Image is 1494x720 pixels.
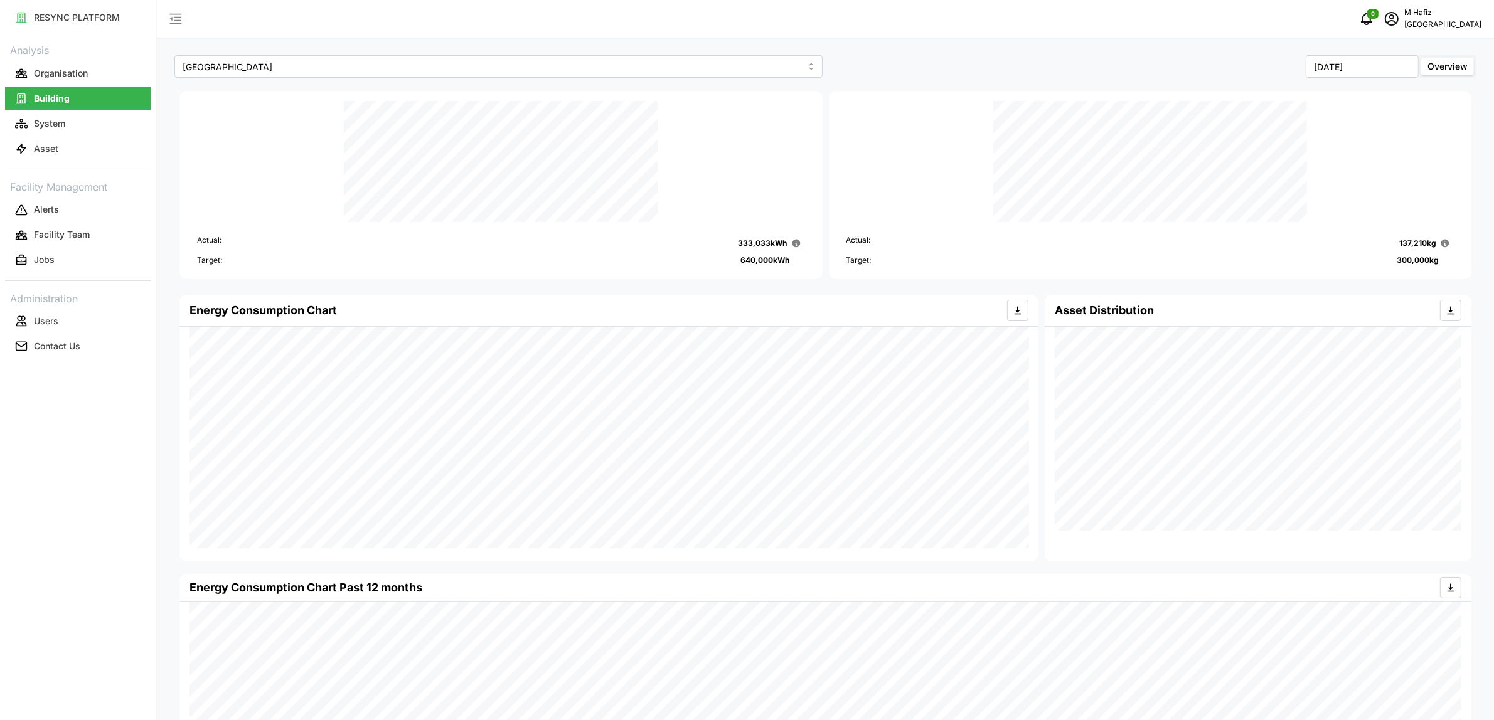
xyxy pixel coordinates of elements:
button: Users [5,310,151,332]
span: Overview [1427,61,1468,71]
a: Organisation [5,61,151,86]
button: Contact Us [5,335,151,357]
p: Facility Management [5,177,151,195]
h4: Asset Distribution [1055,302,1154,319]
p: System [34,117,65,130]
p: Asset [34,142,58,155]
a: Users [5,309,151,334]
p: Organisation [34,67,88,80]
p: Jobs [34,253,55,266]
p: Target: [846,255,872,267]
button: Organisation [5,62,151,85]
p: 137,210 kg [1399,238,1436,250]
button: Jobs [5,249,151,272]
p: Alerts [34,203,59,216]
span: 0 [1371,9,1375,18]
p: Users [34,315,58,327]
p: Administration [5,289,151,307]
p: [GEOGRAPHIC_DATA] [1404,19,1481,31]
p: Analysis [5,40,151,58]
p: RESYNC PLATFORM [34,11,120,24]
button: notifications [1354,6,1379,31]
p: Energy Consumption Chart Past 12 months [189,579,422,596]
h4: Energy Consumption Chart [189,302,337,319]
a: RESYNC PLATFORM [5,5,151,30]
p: Actual: [846,235,871,252]
p: Actual: [197,235,221,252]
input: Select Month [1306,55,1419,78]
p: 333,033 kWh [739,238,787,250]
button: System [5,112,151,135]
a: Building [5,86,151,111]
a: Jobs [5,248,151,273]
p: Contact Us [34,340,80,352]
p: Facility Team [34,228,90,241]
a: Asset [5,136,151,161]
button: RESYNC PLATFORM [5,6,151,29]
p: Building [34,92,70,105]
a: Alerts [5,198,151,223]
button: Building [5,87,151,110]
a: Contact Us [5,334,151,359]
button: Facility Team [5,224,151,246]
p: 640,000 kWh [741,255,790,267]
button: Alerts [5,199,151,221]
button: Asset [5,137,151,160]
a: Facility Team [5,223,151,248]
p: 300,000 kg [1397,255,1439,267]
a: System [5,111,151,136]
p: Target: [197,255,222,267]
p: M Hafiz [1404,7,1481,19]
button: schedule [1379,6,1404,31]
